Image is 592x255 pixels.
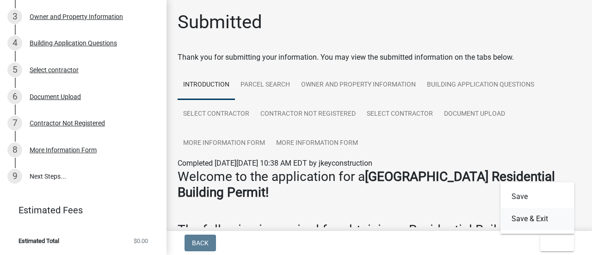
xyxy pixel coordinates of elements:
h3: The following is required for obtaining a Residential Building Permit: [178,222,581,238]
span: Back [192,239,209,247]
a: Document Upload [438,100,511,129]
a: Select contractor [361,100,438,129]
span: Exit [548,239,561,247]
span: Estimated Total [18,238,59,244]
div: Exit [500,182,574,234]
div: Document Upload [30,93,81,100]
a: More Information Form [178,129,271,158]
a: Parcel search [235,70,296,100]
div: 5 [7,62,22,77]
a: Owner and Property Information [296,70,421,100]
button: Save [500,186,574,208]
div: 9 [7,169,22,184]
button: Back [185,235,216,251]
div: Select contractor [30,67,79,73]
a: Contractor Not Registered [255,100,361,129]
a: Estimated Fees [7,201,152,219]
div: Owner and Property Information [30,13,123,20]
button: Exit [540,235,574,251]
div: More Information Form [30,147,97,153]
a: Select contractor [178,100,255,129]
div: 6 [7,89,22,104]
h3: Welcome to the application for a [178,169,581,200]
div: 3 [7,9,22,24]
div: Thank you for submitting your information. You may view the submitted information on the tabs below. [178,52,581,63]
div: 8 [7,143,22,157]
div: Building Application Questions [30,40,117,46]
span: Completed [DATE][DATE] 10:38 AM EDT by jkeyconstruction [178,159,372,168]
div: Contractor Not Registered [30,120,105,126]
div: 7 [7,116,22,131]
span: $0.00 [134,238,148,244]
h1: Submitted [178,11,262,33]
strong: [GEOGRAPHIC_DATA] Residential Building Permit! [178,169,555,200]
a: More Information Form [271,129,364,158]
a: Building Application Questions [421,70,540,100]
button: Save & Exit [500,208,574,230]
a: Introduction [178,70,235,100]
div: 4 [7,36,22,50]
